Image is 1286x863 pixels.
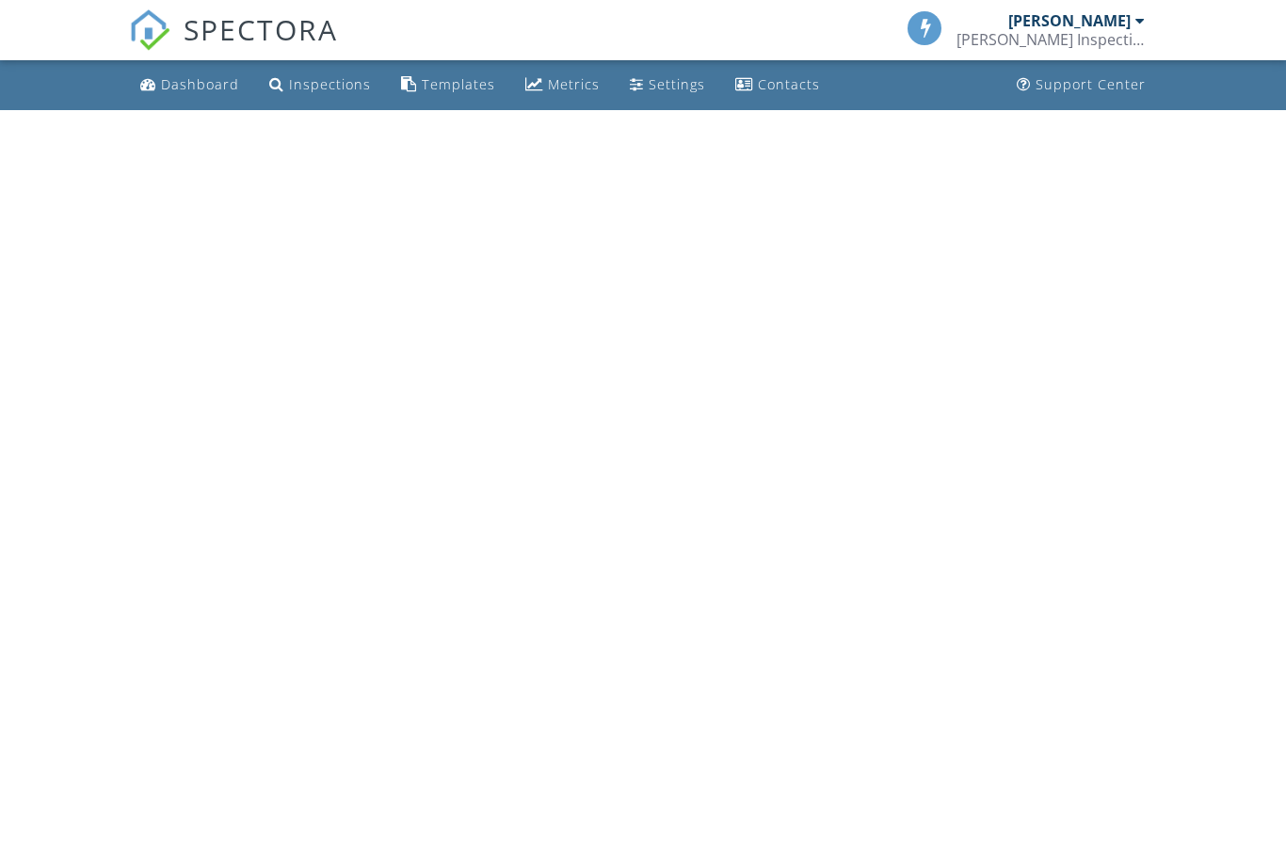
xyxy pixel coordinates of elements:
[129,25,338,65] a: SPECTORA
[1036,75,1146,93] div: Support Center
[1009,68,1153,103] a: Support Center
[649,75,705,93] div: Settings
[184,9,338,49] span: SPECTORA
[956,30,1145,49] div: Kelly Inspections LLC
[129,9,170,51] img: The Best Home Inspection Software - Spectora
[394,68,503,103] a: Templates
[1008,11,1131,30] div: [PERSON_NAME]
[133,68,247,103] a: Dashboard
[289,75,371,93] div: Inspections
[728,68,828,103] a: Contacts
[622,68,713,103] a: Settings
[548,75,600,93] div: Metrics
[262,68,378,103] a: Inspections
[422,75,495,93] div: Templates
[758,75,820,93] div: Contacts
[161,75,239,93] div: Dashboard
[518,68,607,103] a: Metrics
